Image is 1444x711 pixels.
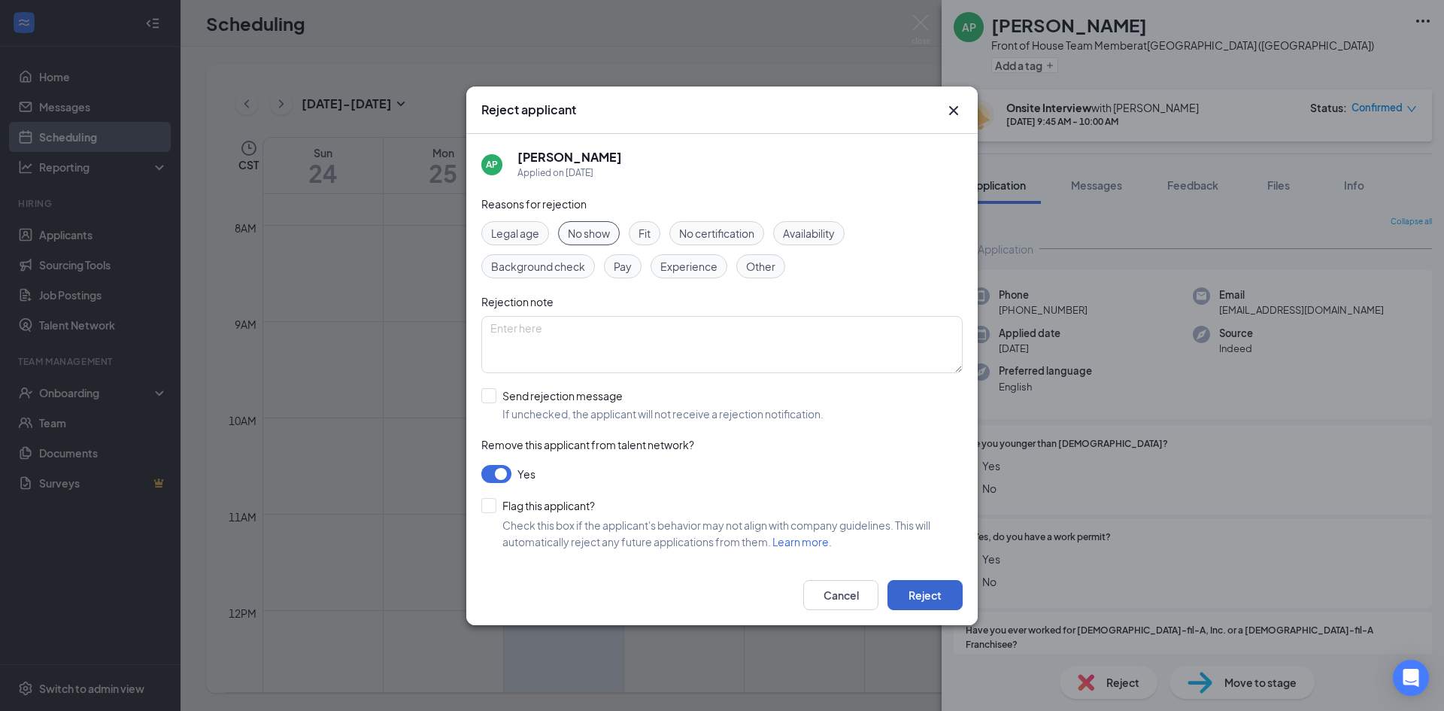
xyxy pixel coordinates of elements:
[517,465,535,483] span: Yes
[887,580,963,610] button: Reject
[502,518,930,548] span: Check this box if the applicant's behavior may not align with company guidelines. This will autom...
[1393,660,1429,696] div: Open Intercom Messenger
[517,149,622,166] h5: [PERSON_NAME]
[517,166,622,181] div: Applied on [DATE]
[803,580,878,610] button: Cancel
[679,225,754,242] span: No certification
[481,295,554,308] span: Rejection note
[486,158,498,171] div: AP
[660,258,717,275] span: Experience
[568,225,610,242] span: No show
[783,225,835,242] span: Availability
[481,438,694,451] span: Remove this applicant from talent network?
[481,102,576,118] h3: Reject applicant
[639,225,651,242] span: Fit
[491,258,585,275] span: Background check
[772,535,832,548] a: Learn more.
[614,258,632,275] span: Pay
[945,102,963,120] svg: Cross
[481,197,587,211] span: Reasons for rejection
[746,258,775,275] span: Other
[945,102,963,120] button: Close
[491,225,539,242] span: Legal age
